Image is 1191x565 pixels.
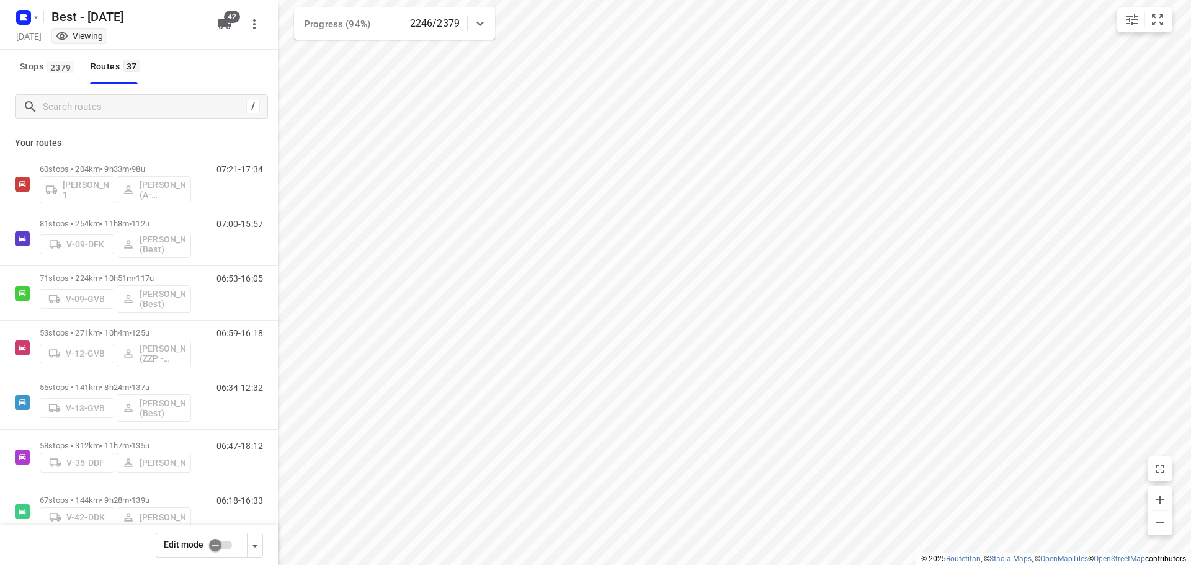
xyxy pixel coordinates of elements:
[43,97,246,117] input: Search routes
[20,59,78,74] span: Stops
[129,219,132,228] span: •
[989,554,1032,563] a: Stadia Maps
[410,16,460,31] p: 2246/2379
[132,441,149,450] span: 135u
[40,274,191,283] p: 71 stops • 224km • 10h51m
[47,61,74,73] span: 2379
[129,496,132,505] span: •
[216,274,263,283] p: 06:53-16:05
[40,383,191,392] p: 55 stops • 141km • 8h24m
[136,274,154,283] span: 117u
[1117,7,1172,32] div: small contained button group
[132,164,145,174] span: 98u
[164,540,203,549] span: Edit mode
[242,12,267,37] button: More
[1094,554,1145,563] a: OpenStreetMap
[216,219,263,229] p: 07:00-15:57
[304,19,370,30] span: Progress (94%)
[15,136,263,149] p: Your routes
[129,164,132,174] span: •
[132,383,149,392] span: 137u
[246,100,260,113] div: /
[921,554,1186,563] li: © 2025 , © , © © contributors
[123,60,140,72] span: 37
[224,11,240,23] span: 42
[1145,7,1170,32] button: Fit zoom
[1040,554,1088,563] a: OpenMapTiles
[248,537,262,553] div: Driver app settings
[294,7,495,40] div: Progress (94%)2246/2379
[132,496,149,505] span: 139u
[212,12,237,37] button: 42
[216,383,263,393] p: 06:34-12:32
[1120,7,1144,32] button: Map settings
[216,496,263,505] p: 06:18-16:33
[40,496,191,505] p: 67 stops • 144km • 9h28m
[129,328,132,337] span: •
[216,164,263,174] p: 07:21-17:34
[946,554,981,563] a: Routetitan
[132,328,149,337] span: 125u
[56,30,103,42] div: Viewing
[129,441,132,450] span: •
[40,441,191,450] p: 58 stops • 312km • 11h7m
[129,383,132,392] span: •
[91,59,144,74] div: Routes
[40,164,191,174] p: 60 stops • 204km • 9h33m
[216,441,263,451] p: 06:47-18:12
[40,219,191,228] p: 81 stops • 254km • 11h8m
[40,328,191,337] p: 53 stops • 271km • 10h4m
[133,274,136,283] span: •
[132,219,149,228] span: 112u
[216,328,263,338] p: 06:59-16:18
